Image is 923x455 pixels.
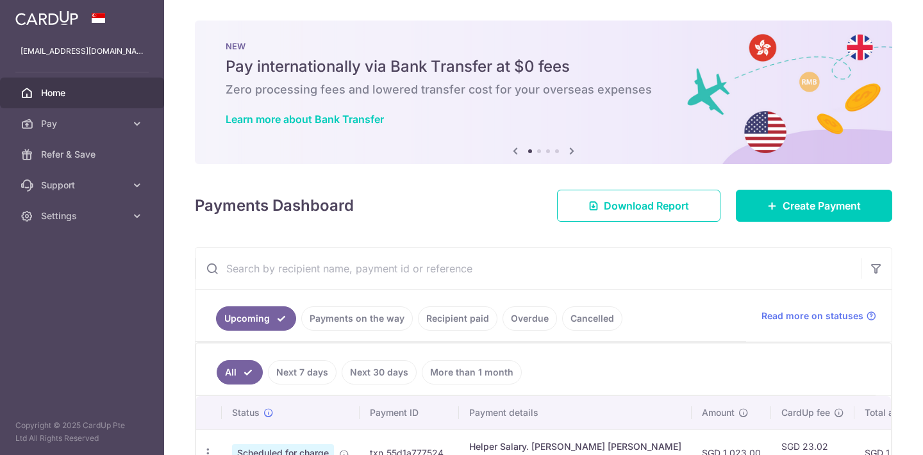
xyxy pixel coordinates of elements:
a: Recipient paid [418,306,497,331]
a: Learn more about Bank Transfer [226,113,384,126]
div: Helper Salary. [PERSON_NAME] [PERSON_NAME] [469,440,681,453]
p: [EMAIL_ADDRESS][DOMAIN_NAME] [21,45,144,58]
a: Payments on the way [301,306,413,331]
th: Payment ID [360,396,459,429]
h4: Payments Dashboard [195,194,354,217]
iframe: Opens a widget where you can find more information [840,417,910,449]
a: Upcoming [216,306,296,331]
span: Pay [41,117,126,130]
a: Overdue [503,306,557,331]
input: Search by recipient name, payment id or reference [195,248,861,289]
th: Payment details [459,396,692,429]
span: Support [41,179,126,192]
img: Bank transfer banner [195,21,892,164]
span: Home [41,87,126,99]
h6: Zero processing fees and lowered transfer cost for your overseas expenses [226,82,861,97]
span: CardUp fee [781,406,830,419]
span: Status [232,406,260,419]
a: All [217,360,263,385]
a: Read more on statuses [761,310,876,322]
h5: Pay internationally via Bank Transfer at $0 fees [226,56,861,77]
span: Amount [702,406,735,419]
span: Download Report [604,198,689,213]
a: More than 1 month [422,360,522,385]
a: Next 7 days [268,360,337,385]
span: Read more on statuses [761,310,863,322]
a: Download Report [557,190,720,222]
span: Create Payment [783,198,861,213]
img: CardUp [15,10,78,26]
span: Refer & Save [41,148,126,161]
a: Create Payment [736,190,892,222]
a: Cancelled [562,306,622,331]
a: Next 30 days [342,360,417,385]
span: Settings [41,210,126,222]
p: NEW [226,41,861,51]
span: Total amt. [865,406,907,419]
